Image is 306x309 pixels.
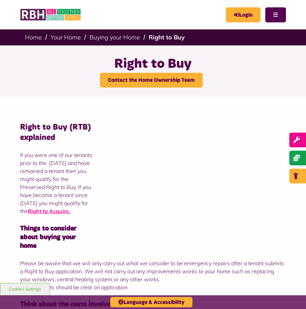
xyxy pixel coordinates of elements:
[110,297,192,307] button: Language & Accessibility
[276,279,306,309] iframe: Netcall Web Assistant for live chat
[20,7,82,23] img: RBH
[8,55,298,73] h1: Right to Buy
[20,283,286,291] p: Rent accounts should be clear on application.
[265,7,286,22] button: Navigation
[20,151,286,215] p: If you were one of our tenants prior to the [DATE] and have remained a tenant then you might qual...
[20,225,77,249] strong: Things to consider about buying your home
[20,259,286,283] p: Please be aware that we will only carry out what we consider to be emergency repairs after a tena...
[20,122,286,143] h3: Right to Buy (RTB) explained
[28,208,70,214] a: Right to Acquire.
[50,33,81,41] a: Your Home
[99,122,286,227] iframe: YouTube video player
[28,208,69,214] strong: Right to Acquire
[226,7,261,22] a: MyRBH
[100,73,203,88] a: Contact the Home Ownership Team
[90,33,140,41] a: Buying your Home
[149,33,185,41] a: Right to Buy
[25,33,42,41] a: Home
